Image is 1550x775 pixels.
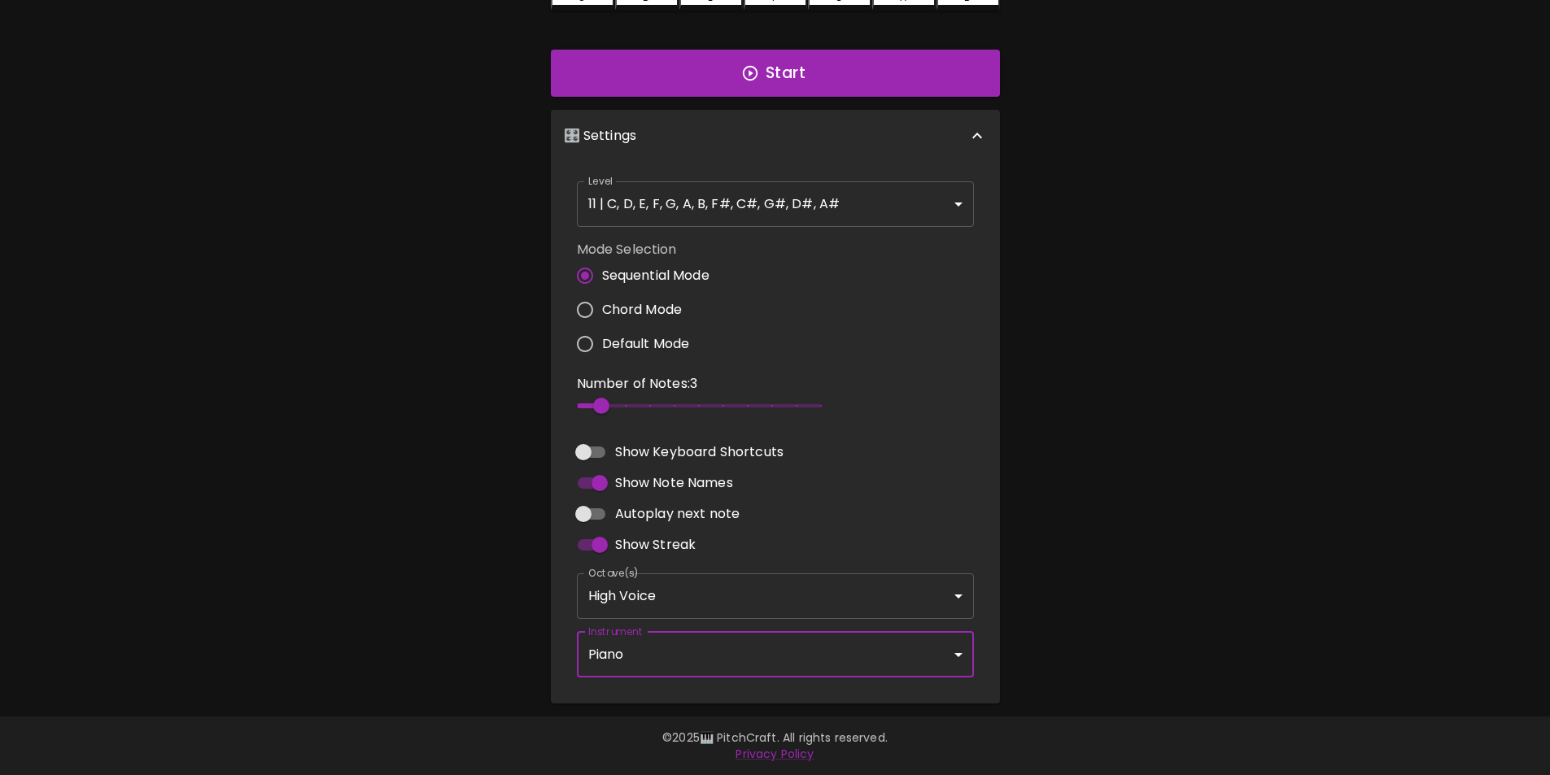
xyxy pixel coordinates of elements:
[602,300,683,320] span: Chord Mode
[588,174,613,188] label: Level
[615,504,740,524] span: Autoplay next note
[551,110,1000,162] div: 🎛️ Settings
[615,473,733,493] span: Show Note Names
[602,266,710,285] span: Sequential Mode
[588,566,640,580] label: Octave(s)
[615,535,696,555] span: Show Streak
[577,240,723,259] label: Mode Selection
[307,729,1244,746] p: © 2025 🎹 PitchCraft. All rights reserved.
[602,334,690,354] span: Default Mode
[577,181,974,227] div: 11 | C, D, E, F, G, A, B, F#, C#, G#, D#, A#
[551,50,1000,97] button: Start
[736,746,814,762] a: Privacy Policy
[577,573,974,619] div: High Voice
[577,632,974,677] div: Piano
[588,625,643,638] label: Instrument
[564,126,637,146] p: 🎛️ Settings
[615,442,784,462] span: Show Keyboard Shortcuts
[577,374,821,394] p: Number of Notes: 3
